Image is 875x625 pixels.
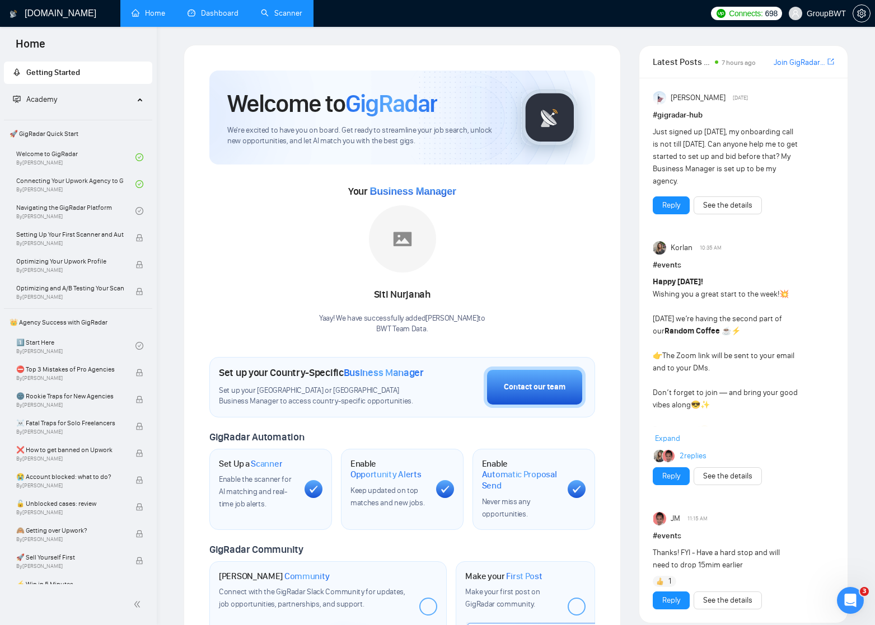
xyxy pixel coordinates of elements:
[731,326,741,336] span: ⚡
[227,88,437,119] h1: Welcome to
[26,68,80,77] span: Getting Started
[16,471,124,482] span: 😭 Account blocked: what to do?
[465,587,540,609] span: Make your first post on GigRadar community.
[135,207,143,215] span: check-circle
[700,425,709,434] span: ☺️
[700,400,710,410] span: ✨
[319,285,485,304] div: Siti Nurjanah
[504,381,565,393] div: Contact our team
[16,552,124,563] span: 🚀 Sell Yourself First
[653,55,712,69] span: Latest Posts from the GigRadar Community
[135,557,143,565] span: lock
[653,530,834,542] h1: # events
[16,283,124,294] span: Optimizing and A/B Testing Your Scanner for Better Results
[653,277,703,286] strong: Happy [DATE]!
[663,450,675,462] img: JM
[522,90,578,145] img: gigradar-logo.png
[16,172,135,196] a: Connecting Your Upwork Agency to GigRadarBy[PERSON_NAME]
[656,577,664,585] img: 👍
[691,400,700,410] span: 😎
[5,123,151,145] span: 🚀 GigRadar Quick Start
[350,486,425,507] span: Keep updated on top matches and new jobs.
[671,513,680,525] span: JM
[694,196,762,214] button: See the details
[135,153,143,161] span: check-circle
[654,450,666,462] img: Korlan
[792,10,799,17] span: user
[653,276,798,473] div: Wishing you a great start to the week! [DATE] we’re having the second part of our The Zoom link w...
[16,429,124,435] span: By [PERSON_NAME]
[219,458,282,469] h1: Set Up a
[7,36,54,59] span: Home
[653,126,798,187] div: Just signed up [DATE], my onboarding call is not till [DATE]. Can anyone help me to get started t...
[13,95,57,104] span: Academy
[703,199,752,212] a: See the details
[671,242,692,254] span: Korlan
[653,109,834,121] h1: # gigradar-hub
[694,591,762,609] button: See the details
[765,7,778,20] span: 698
[350,458,427,480] h1: Enable
[700,243,722,253] span: 10:35 AM
[694,467,762,485] button: See the details
[827,57,834,66] span: export
[16,563,124,570] span: By [PERSON_NAME]
[16,145,135,170] a: Welcome to GigRadarBy[PERSON_NAME]
[132,8,165,18] a: homeHome
[16,579,124,590] span: ⚡ Win in 5 Minutes
[853,9,871,18] a: setting
[703,470,752,482] a: See the details
[680,450,706,462] a: 2replies
[853,4,871,22] button: setting
[135,422,143,430] span: lock
[665,326,720,336] strong: Random Coffee
[344,366,424,379] span: Business Manager
[369,205,436,272] img: placeholder.png
[703,594,752,607] a: See the details
[482,497,530,519] span: Never miss any opportunities.
[465,571,542,582] h1: Make your
[16,482,124,489] span: By [PERSON_NAME]
[671,92,726,104] span: [PERSON_NAME]
[5,311,151,333] span: 👑 Agency Success with GigRadar
[135,396,143,403] span: lock
[860,587,869,596] span: 3
[13,68,21,76] span: rocket
[319,324,485,335] p: BWT Team Data .
[135,180,143,188] span: check-circle
[16,199,135,223] a: Navigating the GigRadar PlatformBy[PERSON_NAME]
[135,369,143,377] span: lock
[219,366,424,379] h1: Set up your Country-Specific
[369,186,456,197] span: Business Manager
[219,474,291,509] span: Enable the scanner for AI matching and real-time job alerts.
[729,7,762,20] span: Connects:
[655,434,680,443] span: Expand
[26,95,57,104] span: Academy
[653,591,690,609] button: Reply
[16,509,124,516] span: By [PERSON_NAME]
[227,125,503,147] span: We're excited to have you on board. Get ready to streamline your job search, unlock new opportuni...
[668,576,671,587] span: 1
[16,267,124,274] span: By [PERSON_NAME]
[16,498,124,509] span: 🔓 Unblocked cases: review
[16,536,124,543] span: By [PERSON_NAME]
[837,587,864,614] iframe: Intercom live chat
[348,185,456,198] span: Your
[135,234,143,242] span: lock
[16,417,124,429] span: ☠️ Fatal Traps for Solo Freelancers
[506,571,542,582] span: First Post
[653,259,834,271] h1: # events
[717,9,726,18] img: upwork-logo.png
[16,444,124,455] span: ❌ How to get banned on Upwork
[662,594,680,607] a: Reply
[219,386,428,407] span: Set up your [GEOGRAPHIC_DATA] or [GEOGRAPHIC_DATA] Business Manager to access country-specific op...
[733,93,748,103] span: [DATE]
[209,431,304,443] span: GigRadar Automation
[4,62,152,84] li: Getting Started
[251,458,282,469] span: Scanner
[135,342,143,350] span: check-circle
[16,455,124,462] span: By [PERSON_NAME]
[135,449,143,457] span: lock
[135,584,143,591] span: lock
[16,402,124,408] span: By [PERSON_NAME]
